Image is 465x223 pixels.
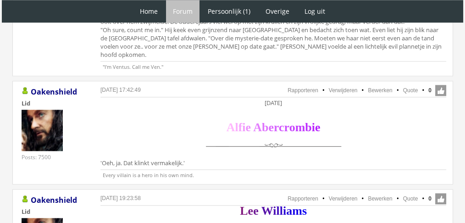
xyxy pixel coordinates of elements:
a: Verwijderen [329,87,358,94]
span: l [235,121,238,134]
span: i [283,204,286,217]
span: r [274,121,279,134]
span: i [273,204,276,217]
img: Oakenshield [22,110,63,151]
a: Rapporteren [288,195,318,202]
a: Verwijderen [329,195,358,202]
div: 'Oeh, ja. Dat klinkt vermakelijk.' [100,99,446,169]
span: 0 [428,195,432,203]
div: Posts: 3259 [22,15,51,23]
span: c [279,121,284,134]
span: i [312,121,315,134]
span: o [289,121,295,134]
span: r [284,121,289,134]
span: e [245,121,251,134]
div: Posts: 7500 [22,153,51,161]
img: Gebruiker is online [22,87,29,95]
span: e [248,204,254,217]
img: scheidingslijn.png [202,136,344,156]
span: b [262,121,268,134]
div: Lid [22,99,86,107]
a: Rapporteren [288,87,318,94]
p: Every villain is a hero in his own mind. [100,169,446,178]
span: 0 [428,86,432,95]
span: m [292,204,302,217]
span: e [253,204,259,217]
span: s [302,204,307,217]
span: f [238,121,243,134]
a: Oakenshield [31,87,77,97]
span: l [276,204,279,217]
span: l [280,204,283,217]
span: i [242,121,245,134]
a: Bewerken [368,195,392,202]
span: a [286,204,292,217]
p: "I'm Ventus. Call me Ven." [100,61,446,70]
a: Bewerken [368,87,392,94]
span: A [227,121,235,134]
div: Lid [22,207,86,216]
span: m [295,121,305,134]
span: W [261,204,273,217]
img: Gebruiker is online [22,195,29,203]
a: Oakenshield [31,195,77,205]
a: Quote [403,87,418,94]
a: Quote [403,195,418,202]
a: [DATE] 19:23:58 [100,195,141,201]
span: e [268,121,274,134]
span: L [240,204,248,217]
span: A [253,121,262,134]
a: [DATE] 17:42:49 [100,87,141,93]
span: e [315,121,321,134]
div: [DATE] [100,99,446,107]
span: b [305,121,311,134]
